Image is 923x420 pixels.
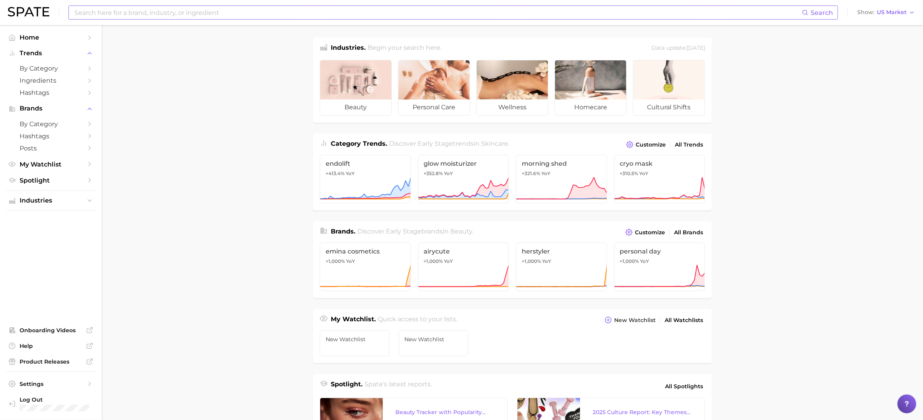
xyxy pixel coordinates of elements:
[451,228,472,235] span: beauty
[6,74,96,87] a: Ingredients
[673,139,705,150] a: All Trends
[378,315,458,326] h2: Quick access to your lists.
[522,160,601,167] span: morning shed
[541,170,550,177] span: YoY
[6,62,96,74] a: by Category
[326,160,405,167] span: endolift
[74,6,802,19] input: Search here for a brand, industry, or ingredient
[20,65,82,72] span: by Category
[614,155,705,203] a: cryo mask+310.5% YoY
[20,177,82,184] span: Spotlight
[395,407,495,417] div: Beauty Tracker with Popularity Index
[20,77,82,84] span: Ingredients
[444,170,453,177] span: YoY
[20,132,82,140] span: Hashtags
[6,87,96,99] a: Hashtags
[389,140,510,147] span: Discover Early Stage trends in .
[665,382,703,391] span: All Spotlights
[20,145,82,152] span: Posts
[326,336,384,342] span: New Watchlist
[516,243,607,291] a: herstyler>1,000% YoY
[542,258,551,264] span: YoY
[674,229,703,236] span: All Brands
[444,258,453,264] span: YoY
[6,31,96,43] a: Home
[624,227,667,238] button: Customize
[855,7,917,18] button: ShowUS Market
[651,43,705,54] div: Data update: [DATE]
[6,158,96,170] a: My Watchlist
[522,258,541,264] span: >1,000%
[405,336,463,342] span: New Watchlist
[398,60,470,116] a: personal care
[636,141,666,148] span: Customize
[857,10,874,14] span: Show
[614,243,705,291] a: personal day>1,000% YoY
[877,10,907,14] span: US Market
[811,9,833,16] span: Search
[6,103,96,114] button: Brands
[20,50,82,57] span: Trends
[320,243,411,291] a: emina cosmetics>1,000% YoY
[663,315,705,326] a: All Watchlists
[665,317,703,324] span: All Watchlists
[6,174,96,186] a: Spotlight
[633,100,705,115] span: cultural shifts
[620,248,699,255] span: personal day
[20,380,82,387] span: Settings
[555,100,626,115] span: homecare
[614,317,656,324] span: New Watchlist
[6,47,96,59] button: Trends
[331,43,366,54] h1: Industries.
[640,258,649,264] span: YoY
[8,7,49,16] img: SPATE
[368,43,442,54] h2: Begin your search here.
[20,120,82,128] span: by Category
[20,105,82,112] span: Brands
[6,394,96,414] a: Log out. Currently logged in with e-mail michelle.ng@mavbeautybrands.com.
[6,378,96,390] a: Settings
[20,327,82,334] span: Onboarding Videos
[481,140,508,147] span: skincare
[6,195,96,206] button: Industries
[418,155,509,203] a: glow moisturizer+352.8% YoY
[320,330,389,356] a: New Watchlist
[320,100,391,115] span: beauty
[326,170,344,176] span: +413.4%
[516,155,607,203] a: morning shed+321.6% YoY
[522,170,540,176] span: +321.6%
[326,248,405,255] span: emina cosmetics
[6,356,96,367] a: Product Releases
[635,229,665,236] span: Customize
[663,380,705,393] a: All Spotlights
[603,315,658,326] button: New Watchlist
[477,100,548,115] span: wellness
[6,340,96,352] a: Help
[20,161,82,168] span: My Watchlist
[620,170,638,176] span: +310.5%
[6,142,96,154] a: Posts
[424,170,443,176] span: +352.8%
[424,248,503,255] span: airycute
[20,197,82,204] span: Industries
[633,60,705,116] a: cultural shifts
[20,358,82,365] span: Product Releases
[399,330,469,356] a: New Watchlist
[424,160,503,167] span: glow moisturizer
[358,228,474,235] span: Discover Early Stage brands in .
[331,228,355,235] span: Brands .
[418,243,509,291] a: airycute>1,000% YoY
[20,396,121,403] span: Log Out
[476,60,548,116] a: wellness
[624,139,668,150] button: Customize
[320,155,411,203] a: endolift+413.4% YoY
[346,258,355,264] span: YoY
[522,248,601,255] span: herstyler
[320,60,392,116] a: beauty
[424,258,443,264] span: >1,000%
[20,34,82,41] span: Home
[672,227,705,238] a: All Brands
[326,258,345,264] span: >1,000%
[331,380,362,393] h1: Spotlight.
[331,315,376,326] h1: My Watchlist.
